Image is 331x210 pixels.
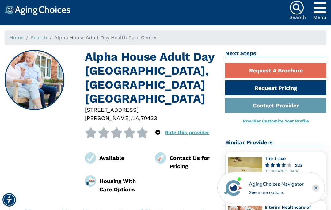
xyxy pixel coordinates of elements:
div: Menu [313,15,326,20]
span: LA [132,115,139,121]
nav: breadcrumb [5,30,326,45]
div: See more options [249,189,304,196]
div: Contact Us for Pricing [169,154,216,171]
span: , [139,115,141,121]
div: Close [312,184,319,192]
img: search-icon.svg [289,0,304,15]
span: , [131,115,132,121]
a: Contact Provider [225,98,326,113]
div: Available [99,154,146,162]
a: Rate this provider [165,130,209,135]
div: Popover trigger [155,127,160,138]
div: Housing With Care Options [99,177,146,194]
span: Alpha House Adult Day Health Care Center [54,35,157,41]
h1: Alpha House Adult Day [GEOGRAPHIC_DATA], [GEOGRAPHIC_DATA] [GEOGRAPHIC_DATA] [85,50,216,106]
div: 3.5 [295,163,302,168]
div: Popover trigger [313,0,326,15]
a: Home [10,35,24,41]
img: Choice! [5,6,70,15]
a: 3.5 [265,163,324,168]
a: Request A Brochure [225,63,326,78]
div: 70433 [141,114,157,122]
span: [PERSON_NAME] [85,115,131,121]
div: Search [289,15,306,20]
a: Search [31,35,47,41]
h2: Next Steps [225,50,326,57]
div: AgingChoices Navigator [249,181,304,188]
h2: Similar Providers [225,139,326,146]
div: [GEOGRAPHIC_DATA], [GEOGRAPHIC_DATA], 70433 [265,169,324,177]
div: Accessibility Menu [2,193,16,207]
a: Request Pricing [225,80,326,95]
a: The Trace [265,156,286,161]
img: Alpha House Adult Day Health Care Center, Covington LA [5,51,64,110]
a: Provider Customize Your Profile [243,119,309,123]
div: [STREET_ADDRESS] [85,106,216,114]
img: avatar [223,177,244,198]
